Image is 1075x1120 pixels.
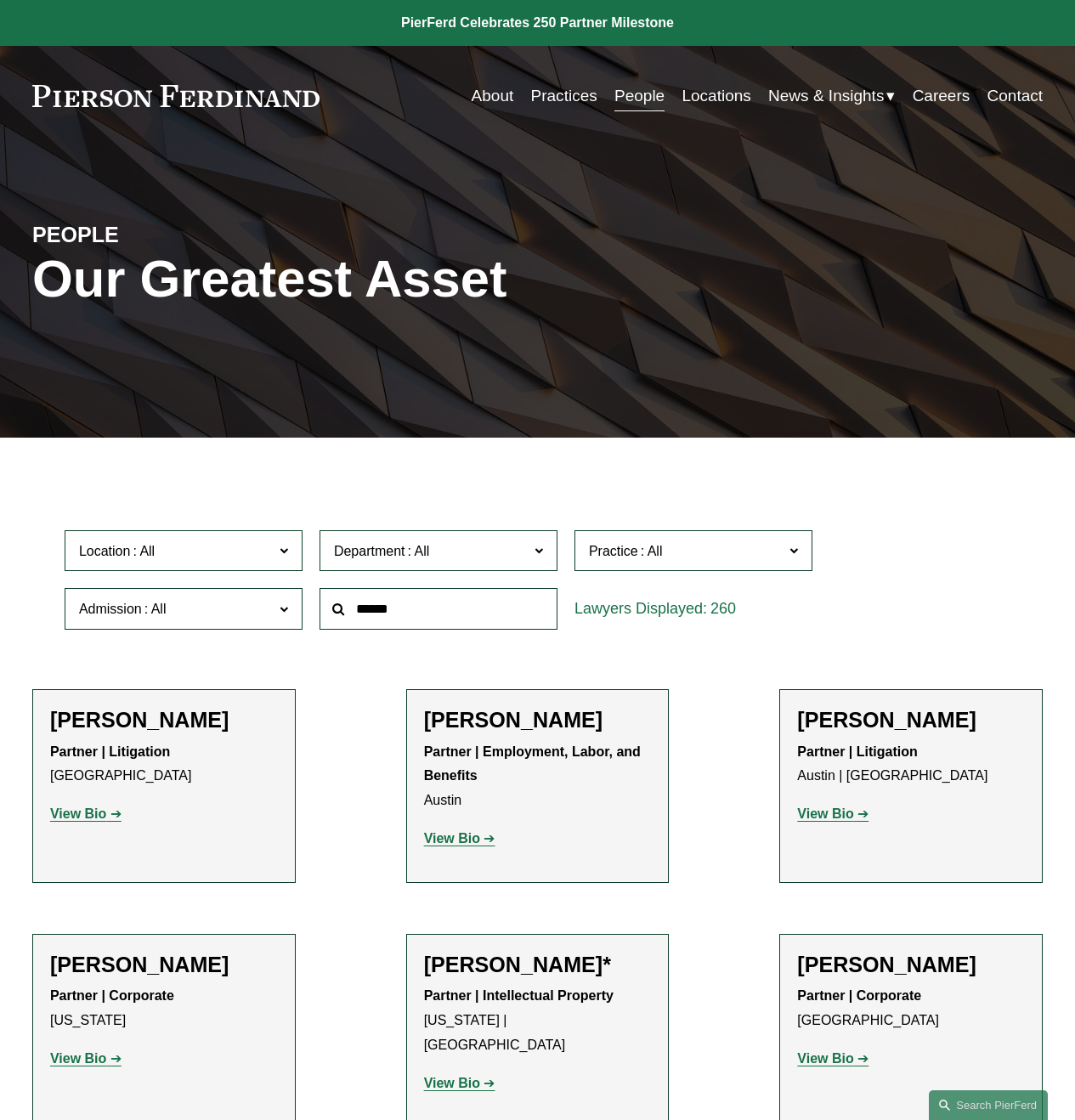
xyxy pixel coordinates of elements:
a: Practices [531,80,597,112]
strong: Partner | Corporate [50,988,174,1003]
a: View Bio [797,806,868,821]
strong: Partner | Intellectual Property [424,988,614,1003]
strong: View Bio [50,806,106,821]
strong: Partner | Litigation [50,744,170,759]
p: [GEOGRAPHIC_DATA] [797,984,1025,1033]
a: View Bio [424,1076,495,1090]
strong: View Bio [797,806,853,821]
h4: PEOPLE [32,222,285,249]
a: View Bio [50,1051,122,1066]
span: Location [79,544,131,558]
span: Practice [589,544,638,558]
strong: Partner | Corporate [797,988,921,1003]
a: Search this site [929,1090,1048,1120]
strong: Partner | Litigation [797,744,917,759]
p: [GEOGRAPHIC_DATA] [50,740,278,789]
strong: View Bio [424,1076,480,1090]
h2: [PERSON_NAME] [50,952,278,977]
h2: [PERSON_NAME]* [424,952,652,977]
p: [US_STATE] | [GEOGRAPHIC_DATA] [424,984,652,1057]
a: People [614,80,665,112]
p: Austin | [GEOGRAPHIC_DATA] [797,740,1025,789]
a: Contact [987,80,1044,112]
strong: Partner | Employment, Labor, and Benefits [424,744,645,783]
p: Austin [424,740,652,813]
a: View Bio [424,831,495,846]
a: folder dropdown [768,80,895,112]
strong: View Bio [424,831,480,846]
p: [US_STATE] [50,984,278,1033]
h2: [PERSON_NAME] [50,707,278,733]
a: View Bio [797,1051,868,1066]
a: View Bio [50,806,122,821]
span: Department [334,544,405,558]
h2: [PERSON_NAME] [797,707,1025,733]
a: Careers [913,80,970,112]
h2: [PERSON_NAME] [797,952,1025,977]
span: News & Insights [768,82,884,110]
h2: [PERSON_NAME] [424,707,652,733]
span: Admission [79,602,142,616]
a: Locations [682,80,750,112]
span: 260 [710,600,736,617]
strong: View Bio [50,1051,106,1066]
strong: View Bio [797,1051,853,1066]
h1: Our Greatest Asset [32,249,706,308]
a: About [472,80,514,112]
